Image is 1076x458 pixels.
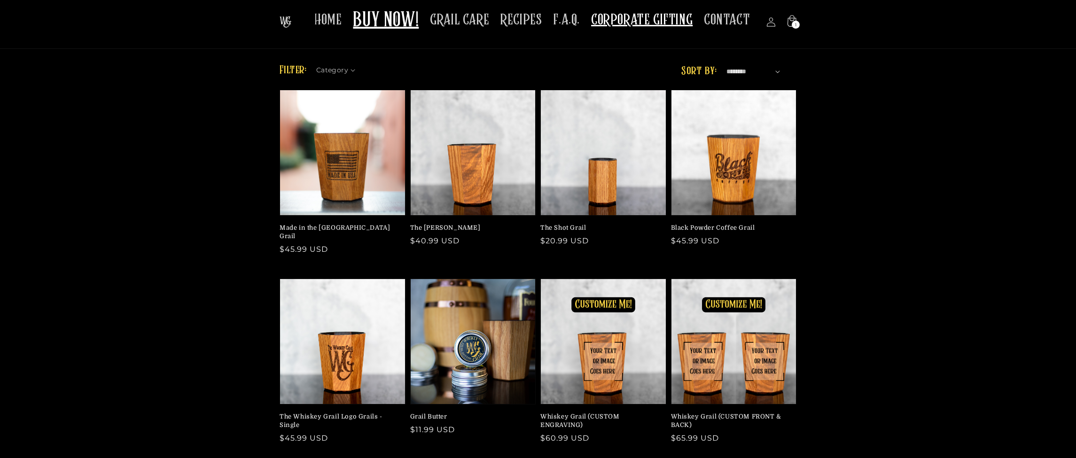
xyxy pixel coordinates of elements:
[430,11,489,29] span: GRAIL CARE
[280,16,291,28] img: The Whiskey Grail
[795,21,797,29] span: 1
[671,412,791,429] a: Whiskey Grail (CUSTOM FRONT & BACK)
[410,224,530,232] a: The [PERSON_NAME]
[540,412,661,429] a: Whiskey Grail (CUSTOM ENGRAVING)
[309,5,347,35] a: HOME
[698,5,756,35] a: CONTACT
[316,65,348,75] span: Category
[316,63,361,73] summary: Category
[280,412,400,429] a: The Whiskey Grail Logo Grails - Single
[585,5,698,35] a: CORPORATE GIFTING
[410,412,530,421] a: Grail Butter
[681,66,717,77] label: Sort by:
[495,5,547,35] a: RECIPES
[353,8,419,34] span: BUY NOW!
[553,11,580,29] span: F.A.Q.
[540,224,661,232] a: The Shot Grail
[591,11,693,29] span: CORPORATE GIFTING
[500,11,542,29] span: RECIPES
[671,224,791,232] a: Black Powder Coffee Grail
[347,2,424,39] a: BUY NOW!
[547,5,585,35] a: F.A.Q.
[424,5,495,35] a: GRAIL CARE
[704,11,750,29] span: CONTACT
[280,224,400,241] a: Made in the [GEOGRAPHIC_DATA] Grail
[280,62,307,79] h2: Filter:
[314,11,342,29] span: HOME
